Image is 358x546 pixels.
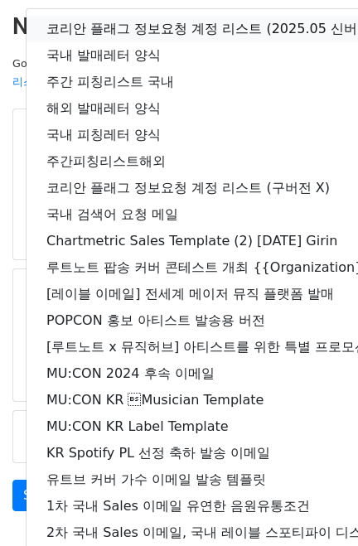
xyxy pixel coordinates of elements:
iframe: Chat Widget [275,466,358,546]
a: Send [12,480,67,511]
small: Google Sheet: [12,57,226,89]
h2: New Campaign [12,12,346,41]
